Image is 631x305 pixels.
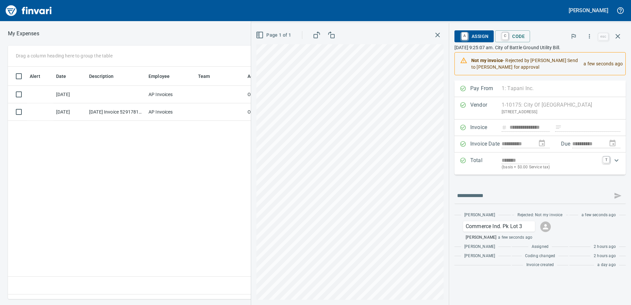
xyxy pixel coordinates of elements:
[597,28,626,44] span: Close invoice
[198,72,210,80] span: Team
[53,86,86,103] td: [DATE]
[8,30,39,38] nav: breadcrumb
[146,86,195,103] td: AP Invoices
[502,32,508,40] a: C
[146,103,195,121] td: AP Invoices
[89,72,122,80] span: Description
[594,244,616,250] span: 2 hours ago
[86,103,146,121] td: [DATE] Invoice 5291781444 from Vestis (1-10070)
[30,72,49,80] span: Alert
[454,44,626,51] p: [DATE] 9:25:07 am. City of Battle Ground Utility Bill.
[149,72,170,80] span: Employee
[464,253,495,259] span: [PERSON_NAME]
[471,58,503,63] strong: Not my invoice
[470,156,502,171] p: Total
[567,5,610,16] button: [PERSON_NAME]
[16,52,113,59] p: Drag a column heading here to group the table
[8,30,39,38] p: My Expenses
[53,103,86,121] td: [DATE]
[581,212,616,219] span: a few seconds ago
[461,32,468,40] a: A
[89,72,114,80] span: Description
[471,54,578,73] div: - Rejected by [PERSON_NAME] Send to [PERSON_NAME] for approval
[245,86,284,103] td: OPS08_AP (janettep, samr)
[198,72,219,80] span: Team
[598,33,608,40] a: esc
[4,3,53,18] img: Finvari
[498,234,532,241] span: a few seconds ago
[610,188,626,204] span: This records your message into the invoice and notifies anyone mentioned
[597,262,616,268] span: a day ago
[245,103,284,121] td: OPS08_AP (janettep, samr)
[454,30,494,42] button: AAssign
[454,152,626,175] div: Expand
[569,7,608,14] h5: [PERSON_NAME]
[56,72,66,80] span: Date
[464,212,495,219] span: [PERSON_NAME]
[248,72,273,80] span: Additional Reviewer
[30,72,40,80] span: Alert
[460,31,488,42] span: Assign
[532,244,548,250] span: Assigned
[466,234,496,241] span: [PERSON_NAME]
[526,262,554,268] span: Invoice created
[56,72,75,80] span: Date
[517,212,562,219] span: Rejected: Not my invoice
[500,31,525,42] span: Code
[594,253,616,259] span: 2 hours ago
[257,31,291,39] span: Page 1 of 1
[466,222,532,230] p: Commerce Ind. Pk Lot 3
[149,72,178,80] span: Employee
[464,244,495,250] span: [PERSON_NAME]
[254,29,294,41] button: Page 1 of 1
[502,164,599,171] p: (basis + $0.00 Service tax)
[495,30,530,42] button: CCode
[463,221,535,232] div: Click for options
[578,54,623,73] div: a few seconds ago
[582,29,597,44] button: More
[603,156,610,163] a: T
[248,72,282,80] span: Additional Reviewer
[525,253,555,259] span: Coding changed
